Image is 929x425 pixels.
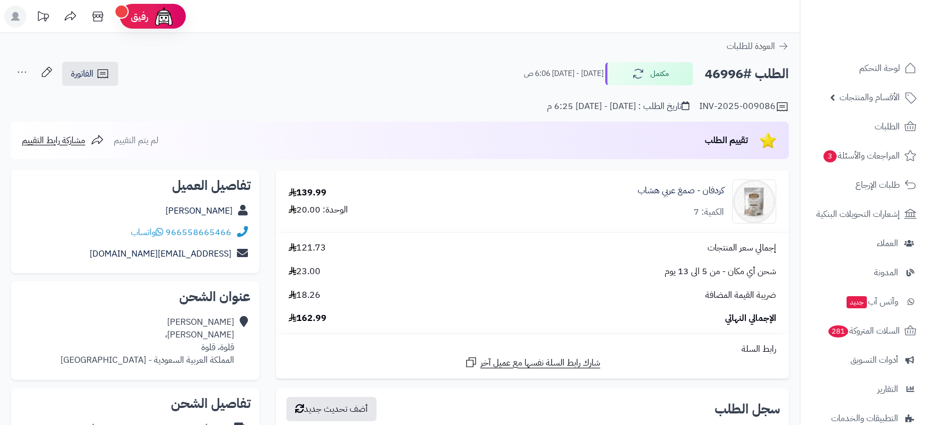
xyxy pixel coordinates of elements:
[60,316,234,366] div: [PERSON_NAME] [PERSON_NAME]، قلوة، قلوة المملكة العربية السعودية - [GEOGRAPHIC_DATA]
[807,172,922,198] a: طلبات الإرجاع
[480,357,600,369] span: شارك رابط السلة نفسها مع عميل آخر
[807,318,922,344] a: السلات المتروكة281
[807,230,922,257] a: العملاء
[874,265,898,280] span: المدونة
[807,201,922,227] a: إشعارات التحويلات البنكية
[289,242,326,254] span: 121.73
[29,6,57,30] a: تحديثات المنصة
[827,323,900,339] span: السلات المتروكة
[286,397,377,421] button: أضف تحديث جديد
[465,356,600,369] a: شارك رابط السلة نفسها مع عميل آخر
[547,100,689,113] div: تاريخ الطلب : [DATE] - [DATE] 6:25 م
[875,119,900,134] span: الطلبات
[665,265,776,278] span: شحن أي مكان - من 5 الى 13 يوم
[807,376,922,402] a: التقارير
[807,259,922,286] a: المدونة
[839,90,900,105] span: الأقسام والمنتجات
[725,312,776,325] span: الإجمالي النهائي
[638,184,724,197] a: كردفان - صمغ عربي هشاب
[823,150,837,162] span: 3
[62,62,118,86] a: الفاتورة
[289,187,327,199] div: 139.99
[705,63,789,85] h2: الطلب #46996
[807,347,922,373] a: أدوات التسويق
[20,290,251,303] h2: عنوان الشحن
[847,296,867,308] span: جديد
[289,289,320,302] span: 18.26
[807,143,922,169] a: المراجعات والأسئلة3
[22,134,85,147] span: مشاركة رابط التقييم
[845,294,898,309] span: وآتس آب
[807,113,922,140] a: الطلبات
[850,352,898,368] span: أدوات التسويق
[153,6,175,28] img: ai-face.png
[694,206,724,219] div: الكمية: 7
[859,61,900,76] span: لوحة التحكم
[280,343,784,356] div: رابط السلة
[707,242,776,254] span: إجمالي سعر المنتجات
[705,289,776,302] span: ضريبة القيمة المضافة
[165,226,231,239] a: 966558665466
[20,397,251,410] h2: تفاصيل الشحن
[289,312,327,325] span: 162.99
[289,265,320,278] span: 23.00
[705,134,748,147] span: تقييم الطلب
[807,288,922,315] a: وآتس آبجديد
[524,68,604,79] small: [DATE] - [DATE] 6:06 ص
[855,177,900,193] span: طلبات الإرجاع
[699,100,789,113] div: INV-2025-009086
[877,236,898,251] span: العملاء
[807,55,922,81] a: لوحة التحكم
[605,62,693,85] button: مكتمل
[715,402,780,416] h3: سجل الطلب
[22,134,104,147] a: مشاركة رابط التقييم
[822,148,900,164] span: المراجعات والأسئلة
[71,67,93,80] span: الفاتورة
[816,206,900,222] span: إشعارات التحويلات البنكية
[733,179,776,224] img: karpro1-90x90.jpg
[90,247,231,260] a: [EMAIL_ADDRESS][DOMAIN_NAME]
[289,204,348,216] div: الوحدة: 20.00
[877,382,898,397] span: التقارير
[727,40,775,53] span: العودة للطلبات
[131,226,163,239] a: واتساب
[165,204,233,217] a: [PERSON_NAME]
[727,40,789,53] a: العودة للطلبات
[114,134,158,147] span: لم يتم التقييم
[828,325,848,337] span: 281
[20,179,251,192] h2: تفاصيل العميل
[131,10,148,23] span: رفيق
